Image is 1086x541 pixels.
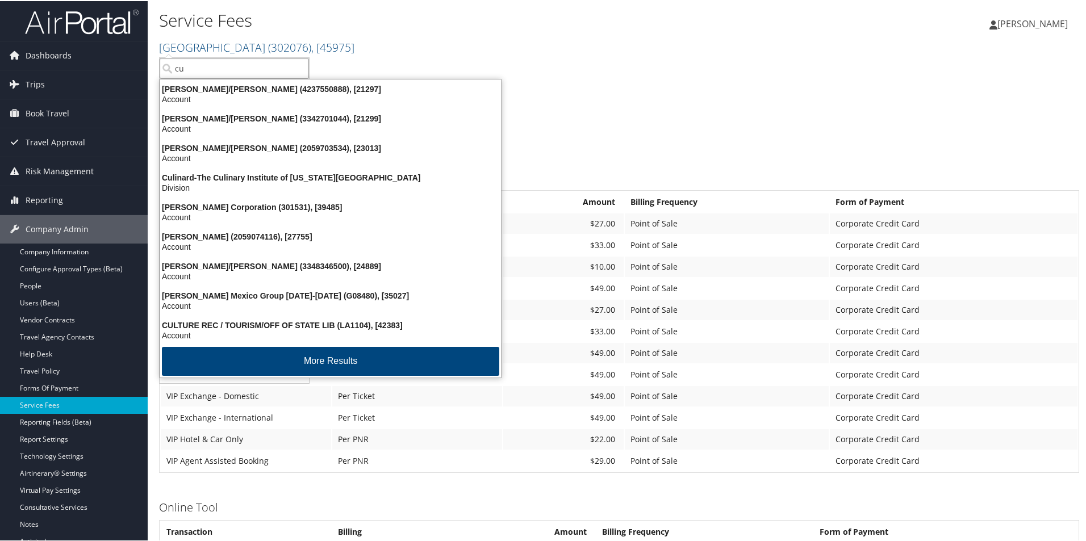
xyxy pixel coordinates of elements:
td: $27.00 [503,212,624,233]
div: Division [153,182,508,192]
td: $10.00 [503,255,624,276]
td: Corporate Credit Card [830,342,1077,362]
div: CULTURE REC / TOURISM/OFF OF STATE LIB (LA1104), [42383] [153,319,508,329]
div: [PERSON_NAME]/[PERSON_NAME] (2059703534), [23013] [153,142,508,152]
td: Point of Sale [625,450,828,470]
td: Point of Sale [625,320,828,341]
td: Corporate Credit Card [830,234,1077,254]
div: [PERSON_NAME]/[PERSON_NAME] (3348346500), [24889] [153,260,508,270]
td: $49.00 [503,385,624,405]
span: Company Admin [26,214,89,242]
a: [GEOGRAPHIC_DATA] [159,39,354,54]
td: $49.00 [503,406,624,427]
div: Account [153,123,508,133]
div: Culinard-The Culinary Institute of [US_STATE][GEOGRAPHIC_DATA] [153,171,508,182]
th: Form of Payment [830,191,1077,211]
td: Per Ticket [332,406,502,427]
div: Account [153,93,508,103]
div: [PERSON_NAME]/[PERSON_NAME] (4237550888), [21297] [153,83,508,93]
h1: Service Fees [159,7,772,31]
th: Billing [332,521,466,541]
span: , [ 45975 ] [311,39,354,54]
td: Per Ticket [332,385,502,405]
td: Point of Sale [625,385,828,405]
button: More Results [162,346,499,375]
td: Corporate Credit Card [830,277,1077,297]
span: ( 302076 ) [268,39,311,54]
td: $33.00 [503,234,624,254]
td: $49.00 [503,363,624,384]
td: VIP Exchange - Domestic [161,385,331,405]
div: Account [153,300,508,310]
span: Trips [26,69,45,98]
td: Point of Sale [625,255,828,276]
td: $33.00 [503,320,624,341]
td: Per PNR [332,450,502,470]
td: Point of Sale [625,428,828,448]
td: Per PNR [332,428,502,448]
div: [PERSON_NAME] Mexico Group [DATE]-[DATE] (G08480), [35027] [153,290,508,300]
span: Book Travel [26,98,69,127]
td: $49.00 [503,342,624,362]
div: Account [153,241,508,251]
th: Billing Frequency [625,191,828,211]
h3: Full Service Agent [159,169,1079,184]
td: Point of Sale [625,277,828,297]
td: VIP Hotel & Car Only [161,428,331,448]
div: Account [153,152,508,162]
td: $49.00 [503,277,624,297]
div: Account [153,329,508,339]
td: Corporate Credit Card [830,299,1077,319]
td: VIP Exchange - International [161,406,331,427]
div: Account [153,211,508,221]
td: Point of Sale [625,363,828,384]
span: Risk Management [26,156,94,184]
img: airportal-logo.png [25,7,139,34]
a: [PERSON_NAME] [989,6,1079,40]
th: Form of Payment [814,521,1077,541]
td: VIP Agent Assisted Booking [161,450,331,470]
span: Travel Approval [26,127,85,156]
td: $22.00 [503,428,624,448]
td: Point of Sale [625,406,828,427]
td: Corporate Credit Card [830,385,1077,405]
th: Transaction [161,521,331,541]
span: Dashboards [26,40,72,69]
h3: Online Tool [159,498,1079,514]
input: Search Accounts [160,57,309,78]
td: Corporate Credit Card [830,450,1077,470]
td: Point of Sale [625,212,828,233]
th: Amount [503,191,624,211]
td: Corporate Credit Card [830,363,1077,384]
td: Corporate Credit Card [830,212,1077,233]
span: Reporting [26,185,63,213]
td: Point of Sale [625,342,828,362]
td: $29.00 [503,450,624,470]
td: Point of Sale [625,299,828,319]
td: Corporate Credit Card [830,255,1077,276]
td: Point of Sale [625,234,828,254]
td: Corporate Credit Card [830,406,1077,427]
div: [PERSON_NAME] (2059074116), [27755] [153,230,508,241]
th: Amount [467,521,595,541]
h1: [GEOGRAPHIC_DATA] [159,124,1079,148]
div: Account [153,270,508,280]
th: Billing Frequency [596,521,813,541]
div: [PERSON_NAME] Corporation (301531), [39485] [153,201,508,211]
td: $27.00 [503,299,624,319]
div: [PERSON_NAME]/[PERSON_NAME] (3342701044), [21299] [153,112,508,123]
td: Corporate Credit Card [830,428,1077,448]
td: Corporate Credit Card [830,320,1077,341]
span: [PERSON_NAME] [997,16,1068,29]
